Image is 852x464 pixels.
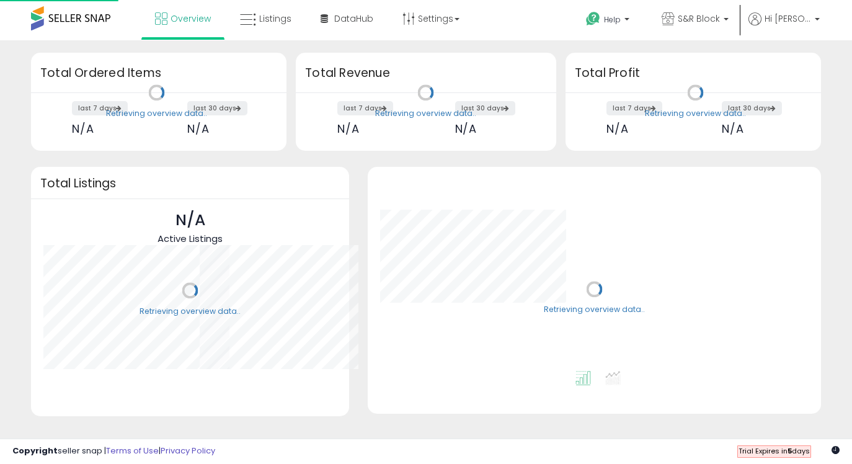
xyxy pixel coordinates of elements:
[140,306,241,317] div: Retrieving overview data..
[765,12,811,25] span: Hi [PERSON_NAME]
[106,445,159,457] a: Terms of Use
[12,445,215,457] div: seller snap | |
[334,12,373,25] span: DataHub
[678,12,720,25] span: S&R Block
[375,108,476,119] div: Retrieving overview data..
[544,305,645,316] div: Retrieving overview data..
[576,2,642,40] a: Help
[604,14,621,25] span: Help
[739,446,810,456] span: Trial Expires in days
[171,12,211,25] span: Overview
[748,12,820,40] a: Hi [PERSON_NAME]
[788,446,792,456] b: 5
[645,108,746,119] div: Retrieving overview data..
[585,11,601,27] i: Get Help
[106,108,207,119] div: Retrieving overview data..
[259,12,291,25] span: Listings
[12,445,58,457] strong: Copyright
[161,445,215,457] a: Privacy Policy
